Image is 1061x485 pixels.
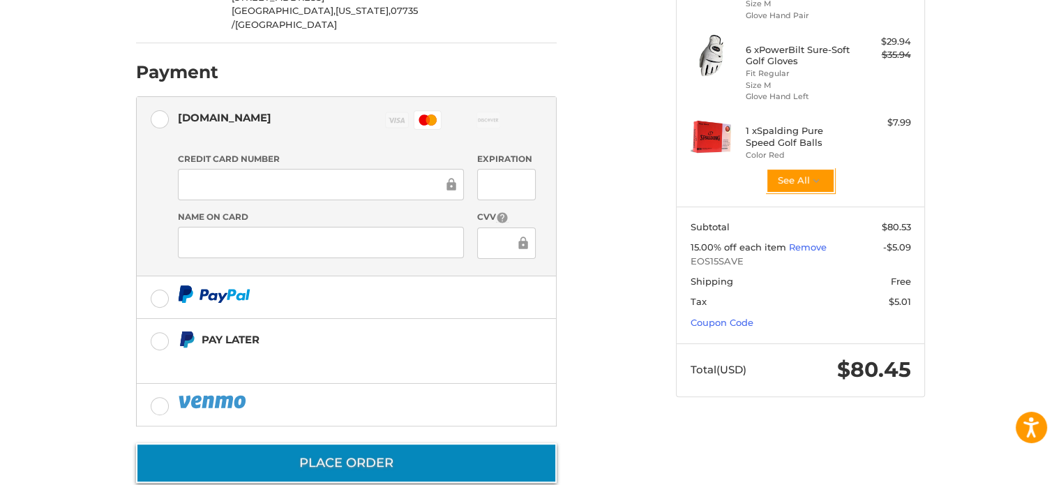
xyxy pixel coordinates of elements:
[136,443,557,483] button: Place Order
[232,5,418,30] span: 07735 /
[746,91,852,103] li: Glove Hand Left
[856,48,911,62] div: $35.94
[691,363,746,376] span: Total (USD)
[336,5,391,16] span: [US_STATE],
[856,116,911,130] div: $7.99
[746,10,852,22] li: Glove Hand Pair
[477,153,535,165] label: Expiration
[178,106,271,129] div: [DOMAIN_NAME]
[889,296,911,307] span: $5.01
[691,317,753,328] a: Coupon Code
[178,393,249,410] img: PayPal icon
[178,211,464,223] label: Name on Card
[789,241,827,253] a: Remove
[136,61,218,83] h2: Payment
[178,355,469,366] iframe: PayPal Message 1
[746,44,852,67] h4: 6 x PowerBilt Sure-Soft Golf Gloves
[891,276,911,287] span: Free
[746,80,852,91] li: Size M
[746,149,852,161] li: Color Red
[691,221,730,232] span: Subtotal
[178,331,195,348] img: Pay Later icon
[178,153,464,165] label: Credit Card Number
[856,35,911,49] div: $29.94
[691,276,733,287] span: Shipping
[691,255,911,269] span: EOS15SAVE
[766,168,835,193] button: See All
[691,296,707,307] span: Tax
[235,19,337,30] span: [GEOGRAPHIC_DATA]
[202,328,469,351] div: Pay Later
[746,125,852,148] h4: 1 x Spalding Pure Speed Golf Balls
[746,68,852,80] li: Fit Regular
[883,241,911,253] span: -$5.09
[178,285,250,303] img: PayPal icon
[477,211,535,224] label: CVV
[837,357,911,382] span: $80.45
[882,221,911,232] span: $80.53
[691,241,789,253] span: 15.00% off each item
[232,5,336,16] span: [GEOGRAPHIC_DATA],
